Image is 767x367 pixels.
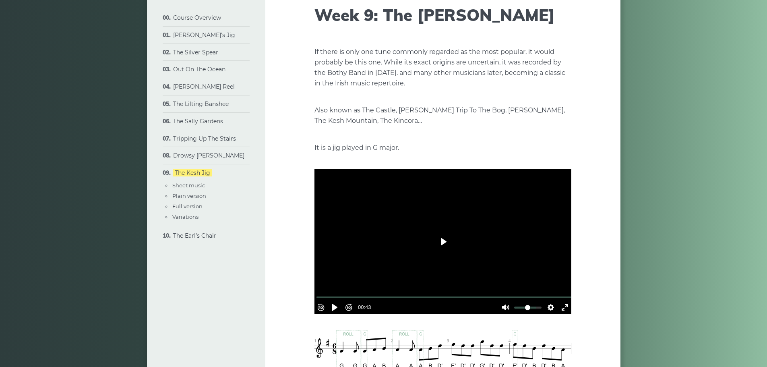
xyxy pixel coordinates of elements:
[314,143,571,153] p: It is a jig played in G major.
[173,14,221,21] a: Course Overview
[173,135,236,142] a: Tripping Up The Stairs
[172,203,203,209] a: Full version
[172,182,205,189] a: Sheet music
[173,169,212,176] a: The Kesh Jig
[314,105,571,126] p: Also known as The Castle, [PERSON_NAME] Trip To The Bog, [PERSON_NAME], The Kesh Mountain, The Ki...
[172,214,198,220] a: Variations
[173,152,244,159] a: Drowsy [PERSON_NAME]
[173,232,216,239] a: The Earl’s Chair
[314,47,571,89] p: If there is only one tune commonly regarded as the most popular, it would probably be this one. W...
[173,118,223,125] a: The Sally Gardens
[173,66,225,73] a: Out On The Ocean
[172,193,206,199] a: Plain version
[173,49,218,56] a: The Silver Spear
[173,83,235,90] a: [PERSON_NAME] Reel
[173,31,235,39] a: [PERSON_NAME]’s Jig
[314,5,571,25] h1: Week 9: The [PERSON_NAME]
[173,100,229,108] a: The Lilting Banshee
